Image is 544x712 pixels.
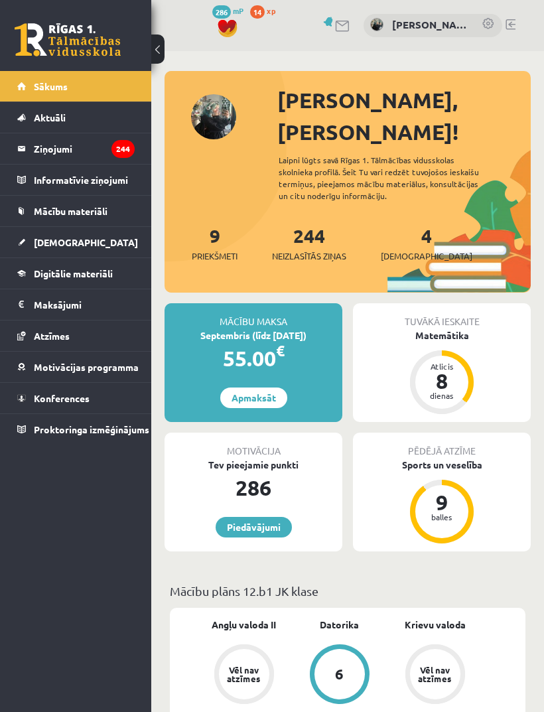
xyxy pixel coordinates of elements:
[233,5,243,16] span: mP
[34,80,68,92] span: Sākums
[165,433,342,458] div: Motivācija
[279,154,498,202] div: Laipni lūgts savā Rīgas 1. Tālmācības vidusskolas skolnieka profilā. Šeit Tu vari redzēt tuvojošo...
[422,492,462,513] div: 9
[250,5,265,19] span: 14
[111,140,135,158] i: 244
[212,5,231,19] span: 286
[417,666,454,683] div: Vēl nav atzīmes
[422,392,462,399] div: dienas
[405,618,466,632] a: Krievu valoda
[353,328,531,342] div: Matemātika
[353,303,531,328] div: Tuvākā ieskaite
[34,267,113,279] span: Digitālie materiāli
[34,330,70,342] span: Atzīmes
[34,111,66,123] span: Aktuāli
[165,458,342,472] div: Tev pieejamie punkti
[165,303,342,328] div: Mācību maksa
[192,249,238,263] span: Priekšmeti
[250,5,282,16] a: 14 xp
[165,342,342,374] div: 55.00
[34,423,149,435] span: Proktoringa izmēģinājums
[17,258,135,289] a: Digitālie materiāli
[17,289,135,320] a: Maksājumi
[17,196,135,226] a: Mācību materiāli
[381,249,472,263] span: [DEMOGRAPHIC_DATA]
[422,513,462,521] div: balles
[353,328,531,416] a: Matemātika Atlicis 8 dienas
[34,205,107,217] span: Mācību materiāli
[267,5,275,16] span: xp
[17,227,135,257] a: [DEMOGRAPHIC_DATA]
[34,165,135,195] legend: Informatīvie ziņojumi
[34,236,138,248] span: [DEMOGRAPHIC_DATA]
[392,17,468,33] a: [PERSON_NAME]
[192,224,238,263] a: 9Priekšmeti
[335,667,344,681] div: 6
[15,23,121,56] a: Rīgas 1. Tālmācības vidusskola
[17,414,135,445] a: Proktoringa izmēģinājums
[272,224,346,263] a: 244Neizlasītās ziņas
[212,618,276,632] a: Angļu valoda II
[165,472,342,504] div: 286
[17,133,135,164] a: Ziņojumi244
[272,249,346,263] span: Neizlasītās ziņas
[34,289,135,320] legend: Maksājumi
[17,383,135,413] a: Konferences
[34,361,139,373] span: Motivācijas programma
[277,84,531,148] div: [PERSON_NAME], [PERSON_NAME]!
[422,362,462,370] div: Atlicis
[216,517,292,537] a: Piedāvājumi
[353,458,531,472] div: Sports un veselība
[226,666,263,683] div: Vēl nav atzīmes
[220,388,287,408] a: Apmaksāt
[370,18,383,31] img: Sofija Jurģevica
[212,5,243,16] a: 286 mP
[17,352,135,382] a: Motivācijas programma
[292,644,387,707] a: 6
[170,582,525,600] p: Mācību plāns 12.b1 JK klase
[320,618,359,632] a: Datorika
[17,102,135,133] a: Aktuāli
[381,224,472,263] a: 4[DEMOGRAPHIC_DATA]
[34,133,135,164] legend: Ziņojumi
[422,370,462,392] div: 8
[17,320,135,351] a: Atzīmes
[17,71,135,102] a: Sākums
[276,341,285,360] span: €
[165,328,342,342] div: Septembris (līdz [DATE])
[353,433,531,458] div: Pēdējā atzīme
[387,644,483,707] a: Vēl nav atzīmes
[17,165,135,195] a: Informatīvie ziņojumi
[34,392,90,404] span: Konferences
[196,644,292,707] a: Vēl nav atzīmes
[353,458,531,545] a: Sports un veselība 9 balles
